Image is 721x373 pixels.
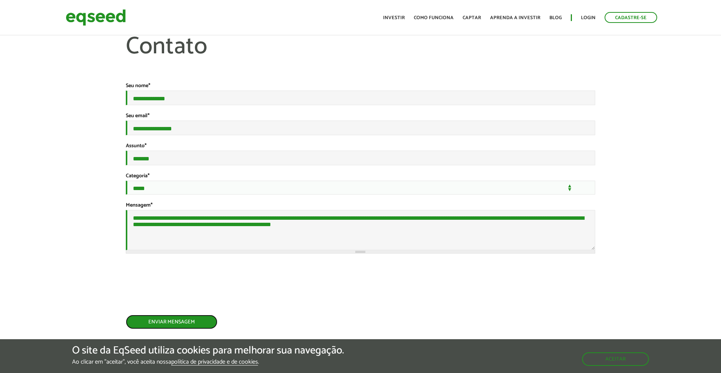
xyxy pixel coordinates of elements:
span: Este campo é obrigatório. [145,142,146,150]
label: Mensagem [126,203,152,208]
span: Este campo é obrigatório. [151,201,152,210]
span: Este campo é obrigatório. [148,82,150,90]
button: Enviar mensagem [126,315,217,329]
span: Este campo é obrigatório. [148,172,149,180]
a: Investir [383,15,405,20]
button: Aceitar [582,352,649,366]
img: EqSeed [66,8,126,27]
a: Blog [549,15,562,20]
label: Seu nome [126,83,150,89]
h5: O site da EqSeed utiliza cookies para melhorar sua navegação. [72,345,344,356]
a: Captar [463,15,481,20]
label: Seu email [126,113,149,119]
iframe: reCAPTCHA [126,269,240,298]
label: Assunto [126,143,146,149]
a: Como funciona [414,15,454,20]
a: Aprenda a investir [490,15,540,20]
h1: Contato [126,34,595,83]
p: Ao clicar em "aceitar", você aceita nossa . [72,358,344,365]
a: política de privacidade e de cookies [171,359,258,365]
span: Este campo é obrigatório. [148,112,149,120]
a: Cadastre-se [605,12,657,23]
a: Login [581,15,596,20]
label: Categoria [126,174,149,179]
